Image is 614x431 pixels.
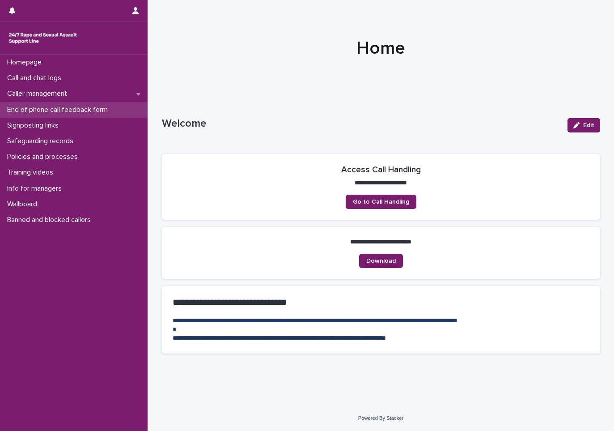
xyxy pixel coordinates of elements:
button: Edit [567,118,600,132]
p: Call and chat logs [4,74,68,82]
a: Powered By Stacker [358,415,403,421]
h2: Access Call Handling [341,165,421,175]
span: Download [366,258,396,264]
p: Training videos [4,168,60,177]
p: Welcome [162,117,560,130]
a: Go to Call Handling [346,195,416,209]
span: Edit [583,122,594,128]
img: rhQMoQhaT3yELyF149Cw [7,29,79,47]
p: Homepage [4,58,49,67]
h1: Home [162,38,600,59]
p: Banned and blocked callers [4,216,98,224]
p: Wallboard [4,200,44,209]
p: Info for managers [4,184,69,193]
a: Download [359,254,403,268]
p: Policies and processes [4,153,85,161]
p: End of phone call feedback form [4,106,115,114]
span: Go to Call Handling [353,199,409,205]
p: Signposting links [4,121,66,130]
p: Safeguarding records [4,137,80,145]
p: Caller management [4,90,74,98]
